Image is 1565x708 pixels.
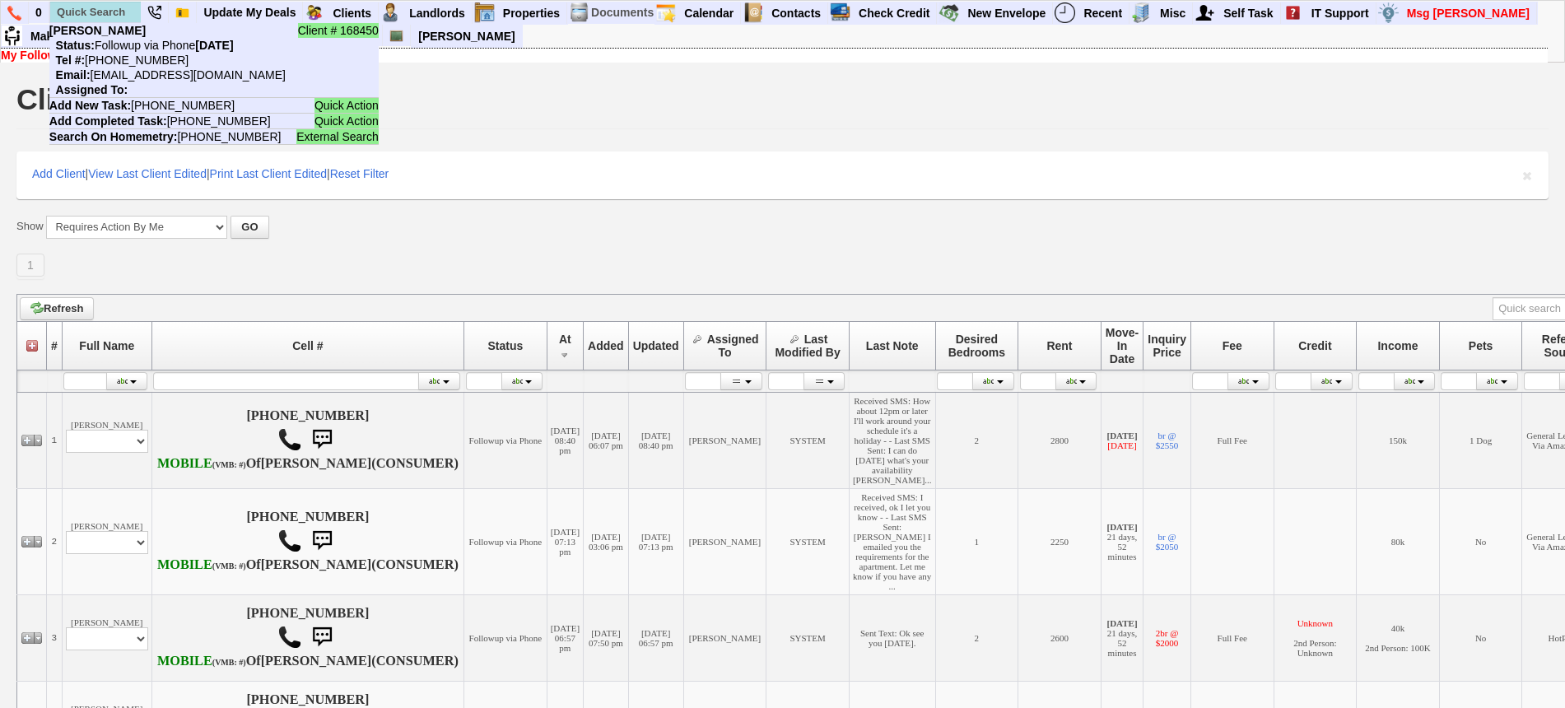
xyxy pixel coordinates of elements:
a: New Envelope [961,2,1053,24]
input: Quick Search [50,2,141,22]
img: sms.png [305,621,338,654]
a: Add Client [32,167,86,180]
td: [DATE] 08:40 pm [547,392,583,488]
td: Received SMS: I received, ok I let you know - - Last SMS Sent: [PERSON_NAME] I emailed you the re... [849,488,935,594]
td: 2250 [1018,488,1102,594]
img: su2.jpg [2,26,22,46]
a: Refresh [20,297,94,320]
span: Desired Bedrooms [948,333,1005,359]
td: [PERSON_NAME] [683,392,766,488]
td: 150k [1357,392,1440,488]
span: At [559,333,571,346]
b: Search On Homemetry: [49,130,178,143]
td: Followup via Phone [464,488,547,594]
font: MOBILE [157,654,212,668]
td: 2800 [1018,392,1102,488]
td: [DATE] 06:57 pm [628,594,683,681]
a: Calendar [678,2,741,24]
span: Fee [1223,339,1242,352]
b: [DATE] [195,39,233,52]
b: Status: [56,39,95,52]
b: [DATE] [1106,431,1137,440]
td: [DATE] 06:07 pm [584,392,629,488]
nobr: [PHONE_NUMBER] [49,99,235,112]
nobr: [EMAIL_ADDRESS][DOMAIN_NAME] [49,68,286,82]
td: 80k [1357,488,1440,594]
td: [DATE] 07:13 pm [628,488,683,594]
font: (VMB: #) [212,561,246,571]
td: 1 Dog [1439,392,1522,488]
a: [PERSON_NAME] [412,26,521,47]
a: Self Task [1217,2,1280,24]
h1: Clients [16,85,114,114]
b: Add New Task: [49,99,131,112]
img: Bookmark.png [175,6,189,20]
span: Assigned To [707,333,759,359]
img: myadd.png [1195,2,1215,23]
img: recent.png [1055,2,1075,23]
a: Check Credit [852,2,937,24]
b: Add Completed Task: [49,114,167,128]
td: 21 days, 52 minutes [1101,594,1143,681]
b: My Followups [1,49,77,62]
td: Full Fee [1190,594,1274,681]
b: [DATE] [1106,618,1137,628]
td: [DATE] 06:57 pm [547,594,583,681]
nobr: Followup via Phone [49,39,234,52]
b: Assigned To: [56,83,128,96]
td: [DATE] 07:13 pm [547,488,583,594]
font: (VMB: #) [212,658,246,667]
td: No [1439,594,1522,681]
b: [PERSON_NAME] [261,654,372,668]
a: 1 [16,254,44,277]
b: T-Mobile USA, Inc. [157,654,246,668]
span: Client # 168450 [298,23,379,38]
nobr: [PHONE_NUMBER] [49,130,282,143]
th: # [47,321,63,370]
a: Make Suggestion [24,26,133,47]
a: Msg [PERSON_NAME] [1400,2,1537,24]
b: T-Mobile USA, Inc. [157,557,246,572]
h4: [PHONE_NUMBER] Of (CONSUMER) [156,606,460,670]
span: Updated [633,339,679,352]
span: Credit [1298,339,1331,352]
a: My Followups: 8 [1,49,90,62]
img: properties.png [474,2,495,23]
span: Last Modified By [775,333,840,359]
td: SYSTEM [766,594,850,681]
td: [DATE] 07:50 pm [584,594,629,681]
span: Added [588,339,624,352]
img: officebldg.png [1131,2,1152,23]
td: 2 [935,392,1018,488]
td: [PERSON_NAME] [62,594,151,681]
a: Contacts [765,2,828,24]
td: [DATE] 08:40 pm [628,392,683,488]
b: [DATE] [1106,522,1137,532]
a: Misc [1153,2,1193,24]
b: [PERSON_NAME] [261,557,372,572]
b: [PERSON_NAME] [49,24,146,37]
td: [PERSON_NAME] [683,594,766,681]
td: [PERSON_NAME] [683,488,766,594]
font: [DATE] [1107,440,1136,450]
font: Msg [PERSON_NAME] [1407,7,1530,20]
a: Landlords [403,2,473,24]
span: Quick Action [314,114,379,128]
font: Unknown [1297,618,1333,628]
td: Sent Text: Ok see you [DATE]. [849,594,935,681]
span: Last Note [866,339,919,352]
td: 1 [935,488,1018,594]
a: IT Support [1305,2,1376,24]
td: [DATE] 03:06 pm [584,488,629,594]
td: 21 days, 52 minutes [1101,488,1143,594]
td: SYSTEM [766,488,850,594]
td: Documents [590,2,654,24]
a: br @ $2050 [1156,532,1179,552]
td: 2nd Person: Unknown [1274,594,1357,681]
img: clients.png [304,2,324,23]
img: money.png [1378,2,1399,23]
span: Inquiry Price [1148,333,1186,359]
b: Email: [56,68,91,82]
span: Move-In Date [1106,326,1139,366]
img: docs.png [569,2,589,23]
